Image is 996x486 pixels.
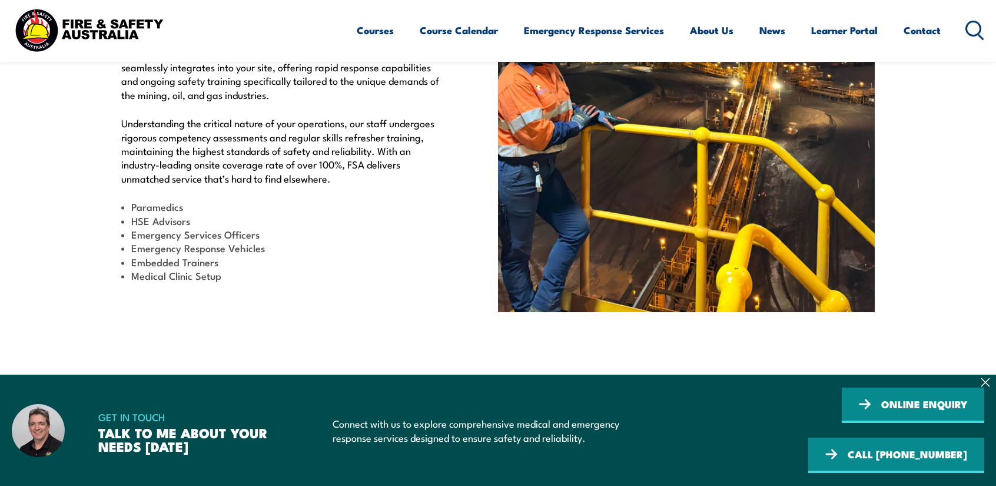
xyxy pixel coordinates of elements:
a: Emergency Response Services [524,15,664,46]
a: About Us [690,15,733,46]
a: Contact [904,15,941,46]
a: Courses [357,15,394,46]
li: Medical Clinic Setup [121,269,444,282]
p: Connect with us to explore comprehensive medical and emergency response services designed to ensu... [333,416,635,444]
h3: TALK TO ME ABOUT YOUR NEEDS [DATE] [98,426,304,453]
a: News [759,15,785,46]
li: Emergency Services Officers [121,227,444,241]
a: CALL [PHONE_NUMBER] [808,438,984,473]
li: Embedded Trainers [121,255,444,269]
a: ONLINE ENQUIRY [842,388,984,423]
span: GET IN TOUCH [98,408,304,426]
a: Learner Portal [811,15,878,46]
li: Emergency Response Vehicles [121,241,444,254]
li: Paramedics [121,200,444,213]
a: Course Calendar [420,15,498,46]
p: Understanding the critical nature of your operations, our staff undergoes rigorous competency ass... [121,116,444,185]
img: Dave – Fire and Safety Australia [12,404,65,457]
li: HSE Advisors [121,214,444,227]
